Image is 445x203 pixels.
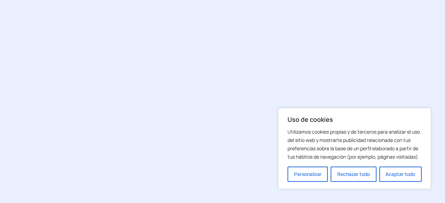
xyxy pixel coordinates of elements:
[288,128,422,161] p: Utilizamos cookies propias y de terceros para analizar el uso del sitio web y mostrarte publicida...
[379,167,422,182] button: Aceptar todo
[278,108,431,189] div: Uso de cookies
[331,167,376,182] button: Rechazar todo
[288,167,328,182] button: Personalizar
[288,115,422,124] p: Uso de cookies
